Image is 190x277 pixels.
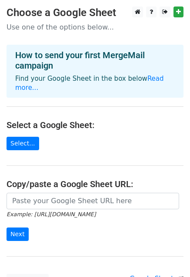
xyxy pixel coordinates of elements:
[7,228,29,241] input: Next
[7,120,183,130] h4: Select a Google Sheet:
[15,75,164,92] a: Read more...
[7,179,183,189] h4: Copy/paste a Google Sheet URL:
[7,23,183,32] p: Use one of the options below...
[7,7,183,19] h3: Choose a Google Sheet
[15,50,175,71] h4: How to send your first MergeMail campaign
[7,137,39,150] a: Select...
[15,74,175,92] p: Find your Google Sheet in the box below
[7,211,96,218] small: Example: [URL][DOMAIN_NAME]
[7,193,179,209] input: Paste your Google Sheet URL here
